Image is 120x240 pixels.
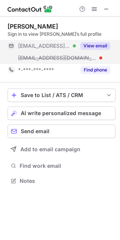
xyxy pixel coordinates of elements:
[18,55,97,61] span: [EMAIL_ADDRESS][DOMAIN_NAME]
[8,143,115,156] button: Add to email campaign
[20,146,80,152] span: Add to email campaign
[8,161,115,171] button: Find work email
[20,163,112,169] span: Find work email
[8,106,115,120] button: AI write personalized message
[8,31,115,38] div: Sign in to view [PERSON_NAME]’s full profile
[20,178,112,184] span: Notes
[18,43,70,49] span: [EMAIL_ADDRESS][DOMAIN_NAME]
[8,5,53,14] img: ContactOut v5.3.10
[8,88,115,102] button: save-profile-one-click
[80,66,110,74] button: Reveal Button
[21,128,49,134] span: Send email
[8,176,115,186] button: Notes
[8,125,115,138] button: Send email
[21,110,101,116] span: AI write personalized message
[80,42,110,50] button: Reveal Button
[21,92,102,98] div: Save to List / ATS / CRM
[8,23,58,30] div: [PERSON_NAME]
